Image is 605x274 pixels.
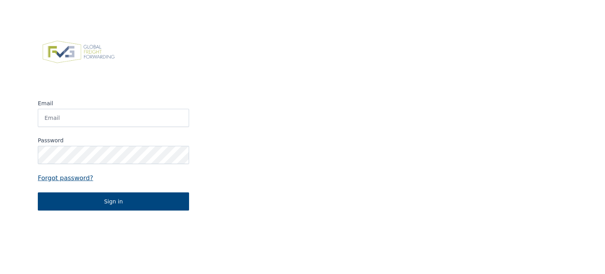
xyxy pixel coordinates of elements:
label: Email [38,99,189,107]
a: Forgot password? [38,173,189,183]
input: Email [38,109,189,127]
label: Password [38,136,189,144]
button: Sign in [38,192,189,211]
img: FVG - Global freight forwarding [38,36,119,68]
